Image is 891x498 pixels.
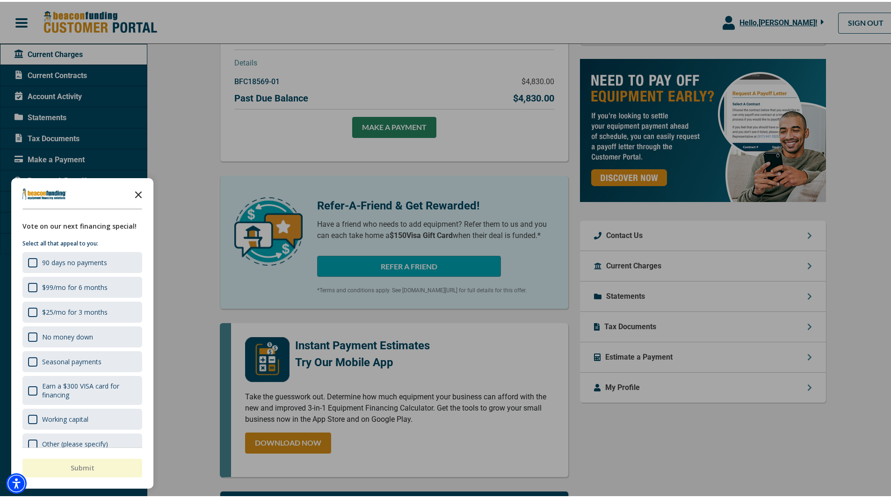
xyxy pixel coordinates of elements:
[22,187,66,198] img: Company logo
[11,176,153,487] div: Survey
[42,331,93,339] div: No money down
[22,325,142,346] div: No money down
[22,407,142,428] div: Working capital
[22,432,142,453] div: Other (please specify)
[22,457,142,476] button: Submit
[42,438,108,447] div: Other (please specify)
[22,237,142,246] p: Select all that appeal to you:
[22,250,142,271] div: 90 days no payments
[42,380,137,397] div: Earn a $300 VISA card for financing
[42,413,88,422] div: Working capital
[22,300,142,321] div: $25/mo for 3 months
[42,281,108,290] div: $99/mo for 6 months
[42,256,107,265] div: 90 days no payments
[22,219,142,230] div: Vote on our next financing special!
[6,471,27,492] div: Accessibility Menu
[22,349,142,370] div: Seasonal payments
[22,374,142,403] div: Earn a $300 VISA card for financing
[129,183,148,202] button: Close the survey
[42,355,101,364] div: Seasonal payments
[42,306,108,315] div: $25/mo for 3 months
[22,275,142,296] div: $99/mo for 6 months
